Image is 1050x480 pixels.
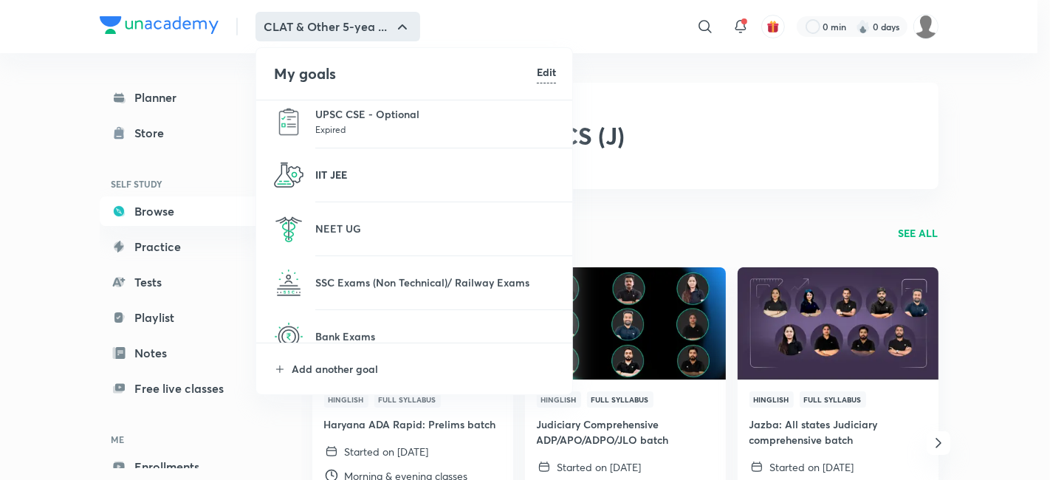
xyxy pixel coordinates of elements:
img: SSC Exams (Non Technical)/ Railway Exams [274,268,303,298]
p: NEET UG [315,221,556,236]
p: SSC Exams (Non Technical)/ Railway Exams [315,275,556,290]
img: NEET UG [274,214,303,244]
p: Add another goal [292,361,556,377]
img: IIT JEE [274,160,303,190]
img: Bank Exams [274,322,303,352]
h4: My goals [274,63,537,85]
p: UPSC CSE - Optional [315,106,556,122]
p: IIT JEE [315,167,556,182]
p: Bank Exams [315,329,556,344]
h6: Edit [537,64,556,80]
img: UPSC CSE - Optional [274,107,303,137]
p: Expired [315,122,556,137]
